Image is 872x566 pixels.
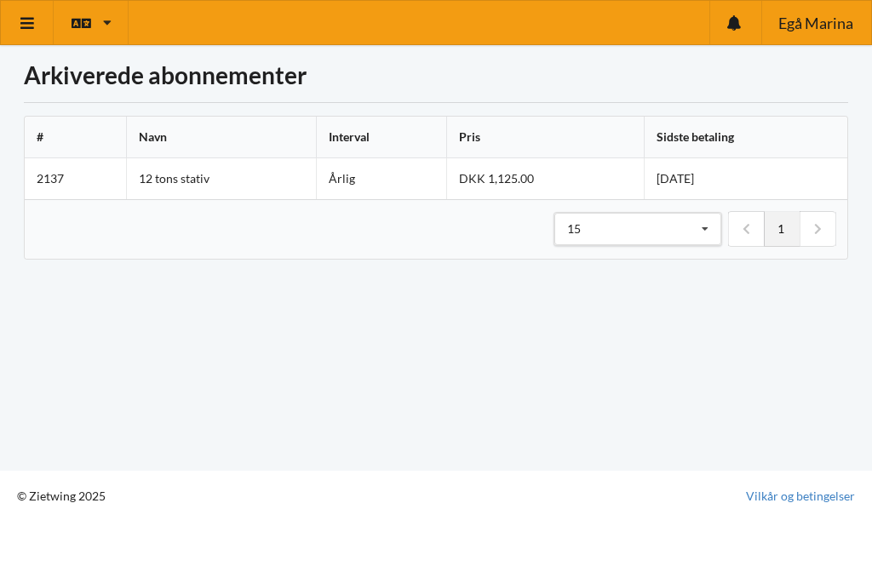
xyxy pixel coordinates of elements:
[25,117,126,158] th: #
[778,15,853,31] span: Egå Marina
[446,117,645,158] th: Pris
[746,488,855,505] a: Vilkår og betingelser
[567,223,581,235] div: 15
[126,117,316,158] th: Navn
[764,211,800,247] a: 1
[316,158,446,199] td: Årlig
[644,117,847,158] th: Sidste betaling
[126,158,316,199] td: 12 tons stativ
[644,158,847,199] td: [DATE]
[316,117,446,158] th: Interval
[25,158,126,199] td: 2137
[459,171,534,186] span: DKK 1,125.00
[24,60,848,90] h1: Arkiverede abonnementer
